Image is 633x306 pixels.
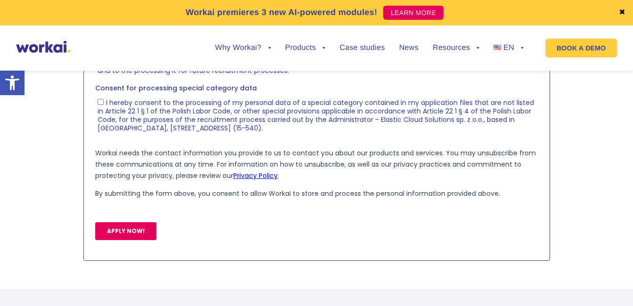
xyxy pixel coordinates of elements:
[399,44,419,52] a: News
[2,188,439,223] span: I hereby consent to the processing of my personal data of a special category contained in my appl...
[285,44,326,52] a: Products
[222,39,297,48] span: Mobile phone number
[619,9,625,16] a: ✖
[215,44,271,52] a: Why Workai?
[2,189,8,195] input: I hereby consent to the processing of my personal data of a special category contained in my appl...
[503,44,514,52] span: EN
[2,107,443,116] label: Please complete this required field.
[383,6,444,20] a: LEARN MORE
[186,6,378,19] p: Workai premieres 3 new AI-powered modules!
[138,261,182,270] a: Privacy Policy
[433,44,479,52] a: Resources
[2,140,8,146] input: I hereby consent to the processing of the personal data I have provided during the recruitment pr...
[2,139,426,165] span: I hereby consent to the processing of the personal data I have provided during the recruitment pr...
[339,44,385,52] a: Case studies
[545,39,617,57] a: BOOK A DEMO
